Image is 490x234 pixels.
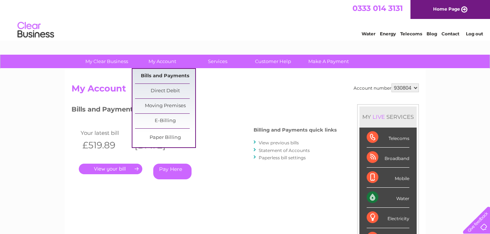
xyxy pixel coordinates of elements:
div: Mobile [367,168,409,188]
div: Telecoms [367,128,409,148]
a: Telecoms [400,31,422,36]
a: Paperless bill settings [259,155,306,160]
div: Broadband [367,148,409,168]
a: Blog [427,31,437,36]
h3: Bills and Payments [72,104,337,117]
a: View previous bills [259,140,299,145]
a: Direct Debit [135,84,195,98]
a: . [79,164,142,174]
a: My Account [132,55,192,68]
th: [DATE] [131,138,184,153]
a: 0333 014 3131 [352,4,403,13]
a: Water [362,31,375,36]
div: Clear Business is a trading name of Verastar Limited (registered in [GEOGRAPHIC_DATA] No. 3667643... [73,4,418,35]
h2: My Account [72,83,419,97]
a: Paper Billing [135,130,195,145]
a: E-Billing [135,114,195,128]
a: Log out [466,31,483,36]
td: Your latest bill [79,128,131,138]
a: Pay Here [153,164,192,179]
a: My Clear Business [77,55,137,68]
div: Water [367,188,409,208]
img: logo.png [17,19,54,41]
a: Bills and Payments [135,69,195,83]
a: Contact [441,31,459,36]
a: Services [188,55,248,68]
div: LIVE [371,113,386,120]
div: MY SERVICES [359,106,417,127]
a: Moving Premises [135,99,195,113]
h4: Billing and Payments quick links [254,127,337,133]
a: Statement of Accounts [259,148,310,153]
td: Invoice date [131,128,184,138]
a: Make A Payment [298,55,359,68]
a: Energy [380,31,396,36]
th: £519.89 [79,138,131,153]
div: Account number [354,83,419,92]
div: Electricity [367,208,409,228]
a: Customer Help [243,55,303,68]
